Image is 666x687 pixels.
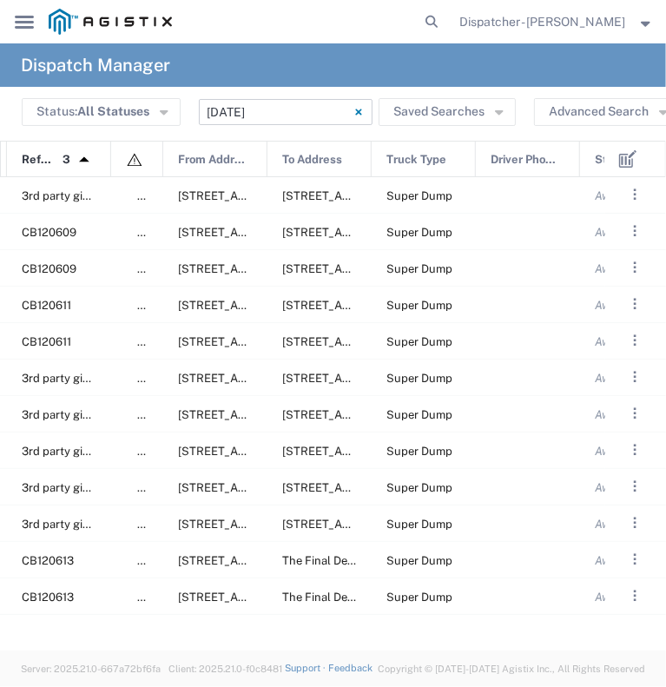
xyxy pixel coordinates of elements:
span: Await Cfrm. [595,591,655,604]
span: Await Cfrm. [595,226,655,239]
span: false [137,445,163,458]
button: ... [623,255,648,280]
span: 32106 Ridge Rd, Dutch Flat, California, 95701, United States [178,481,351,494]
button: ... [623,328,648,353]
span: Super Dump [386,481,452,494]
span: Super Dump [386,591,452,604]
span: 23100 Placer Hills Rd, Colfax, California, 95713, United States [282,408,455,421]
span: Client: 2025.21.0-f0c8481 [168,664,282,674]
button: Status:All Statuses [22,98,181,126]
span: Await Cfrm. [595,262,655,275]
span: 10936 Iron Mountain Rd, Redding, California, United States [282,226,455,239]
span: 10936 Iron Mountain Rd, Redding, California, United States [282,262,455,275]
span: From Address [178,142,248,178]
span: Truck Type [386,142,446,178]
span: 10936 Iron Mountain Rd, Redding, California, United States [282,299,455,312]
a: Feedback [328,663,373,673]
button: ... [623,365,648,389]
span: false [137,189,163,202]
span: CB120613 [22,591,74,604]
button: ... [623,292,648,316]
span: . . . [634,439,637,460]
img: logo [49,9,172,35]
a: Support [285,663,328,673]
span: Super Dump [386,445,452,458]
span: Await Cfrm. [595,335,655,348]
span: Super Dump [386,518,452,531]
span: 32106 Ridge Rd, Dutch Flat, California, 95701, United States [178,372,351,385]
span: CB120609 [22,226,76,239]
span: 6501 Florin Perkins Rd, Sacramento, California, United States [178,189,445,202]
span: CB120611 [22,335,71,348]
span: Await Cfrm. [595,554,655,567]
span: Super Dump [386,299,452,312]
span: 10936 Iron Mountain Rd, Redding, California, United States [282,335,455,348]
button: Saved Searches [379,98,516,126]
span: Super Dump [386,335,452,348]
button: ... [623,219,648,243]
span: 32106 Ridge Rd, Dutch Flat, California, 95701, United States [178,518,351,531]
span: false [137,262,163,275]
span: All Statuses [77,104,149,118]
span: Await Cfrm. [595,445,655,458]
span: Await Cfrm. [595,189,655,202]
span: . . . [634,549,637,570]
span: Super Dump [386,408,452,421]
span: Super Dump [386,372,452,385]
button: Dispatcher - [PERSON_NAME] [459,11,655,32]
button: ... [623,438,648,462]
h4: Dispatch Manager [21,43,170,87]
span: 1053 Northside Dr, Cool, California, United States [178,554,351,567]
span: Status [595,142,630,178]
span: . . . [634,476,637,497]
span: Reference [22,142,56,178]
button: ... [623,474,648,499]
span: 6501 Florin Perkins Rd, Sacramento, California, United States [178,226,445,239]
span: false [137,408,163,421]
span: . . . [634,184,637,205]
span: 23100 Placer Hills Rd, Colfax, California, 95713, United States [282,481,455,494]
span: 3rd party giveaway [22,481,122,494]
span: 3rd party giveaway [22,518,122,531]
button: ... [623,401,648,426]
img: icon [126,151,143,168]
span: 3rd party giveaway [22,408,122,421]
span: CB120611 [22,299,71,312]
span: false [137,518,163,531]
span: . . . [634,294,637,314]
button: ... [623,584,648,608]
span: To Address [282,142,342,178]
span: 32106 Ridge Rd, Dutch Flat, California, 95701, United States [178,445,351,458]
span: . . . [634,221,637,241]
span: Super Dump [386,262,452,275]
span: . . . [634,367,637,387]
span: 3rd party giveaway [22,189,122,202]
span: 3 [63,142,70,178]
img: arrow-dropup.svg [70,146,98,174]
span: 6501 Florin Perkins Rd, Sacramento, California, United States [178,299,445,312]
span: false [137,591,163,604]
span: . . . [634,585,637,606]
span: 23100 Placer Hills Rd, Colfax, California, 95713, United States [282,445,455,458]
span: 20899 Antler Rd, Lakehead, California, United States [282,189,455,202]
span: 3rd party giveaway [22,445,122,458]
span: Super Dump [386,189,452,202]
span: Copyright © [DATE]-[DATE] Agistix Inc., All Rights Reserved [378,662,645,677]
button: ... [623,547,648,571]
span: Await Cfrm. [595,372,655,385]
span: Await Cfrm. [595,299,655,312]
span: . . . [634,330,637,351]
span: false [137,335,163,348]
span: false [137,299,163,312]
span: CB120613 [22,554,74,567]
span: false [137,372,163,385]
span: Driver Phone No. [491,142,561,178]
button: ... [623,511,648,535]
span: Dispatcher - Cameron Bowman [460,12,626,31]
span: 32106 Ridge Rd, Dutch Flat, California, 95701, United States [178,408,351,421]
span: false [137,481,163,494]
span: Server: 2025.21.0-667a72bf6fa [21,664,161,674]
span: . . . [634,512,637,533]
span: false [137,226,163,239]
span: CB120609 [22,262,76,275]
